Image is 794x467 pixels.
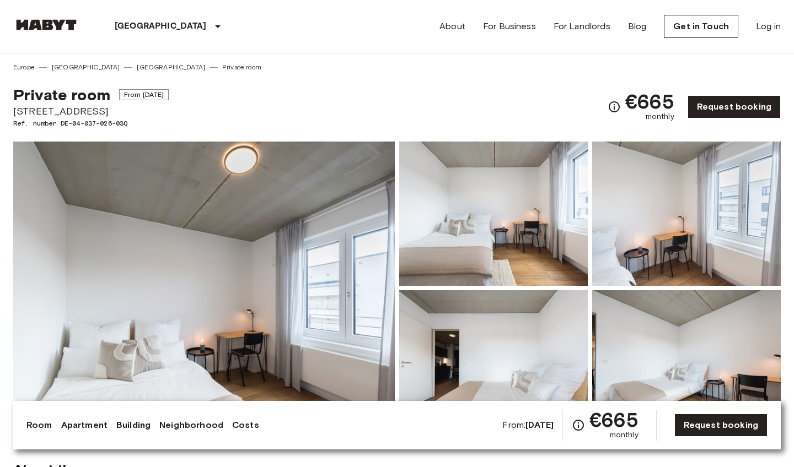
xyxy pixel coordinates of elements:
img: Picture of unit DE-04-037-026-03Q [592,142,781,286]
a: Neighborhood [159,419,223,432]
span: From: [502,419,554,431]
img: Picture of unit DE-04-037-026-03Q [399,290,588,435]
a: Request booking [688,95,781,118]
svg: Check cost overview for full price breakdown. Please note that discounts apply to new joiners onl... [608,100,621,113]
img: Picture of unit DE-04-037-026-03Q [399,142,588,286]
img: Habyt [13,19,79,30]
a: [GEOGRAPHIC_DATA] [137,62,205,72]
a: Costs [232,419,259,432]
span: monthly [610,430,639,441]
a: Building [116,419,151,432]
a: Get in Touch [664,15,738,38]
a: For Business [483,20,536,33]
span: Private room [13,85,110,104]
img: Marketing picture of unit DE-04-037-026-03Q [13,142,395,435]
span: From [DATE] [119,89,169,100]
b: [DATE] [525,420,554,430]
svg: Check cost overview for full price breakdown. Please note that discounts apply to new joiners onl... [572,419,585,432]
a: About [439,20,465,33]
a: [GEOGRAPHIC_DATA] [52,62,120,72]
span: [STREET_ADDRESS] [13,104,169,118]
p: [GEOGRAPHIC_DATA] [115,20,207,33]
a: Blog [628,20,647,33]
span: €665 [625,91,674,111]
a: Europe [13,62,35,72]
a: For Landlords [554,20,610,33]
span: monthly [646,111,674,122]
a: Request booking [674,414,768,437]
span: €665 [589,410,639,430]
a: Private room [222,62,261,72]
span: Ref. number DE-04-037-026-03Q [13,118,169,128]
a: Room [26,419,52,432]
a: Apartment [61,419,108,432]
a: Log in [756,20,781,33]
img: Picture of unit DE-04-037-026-03Q [592,290,781,435]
